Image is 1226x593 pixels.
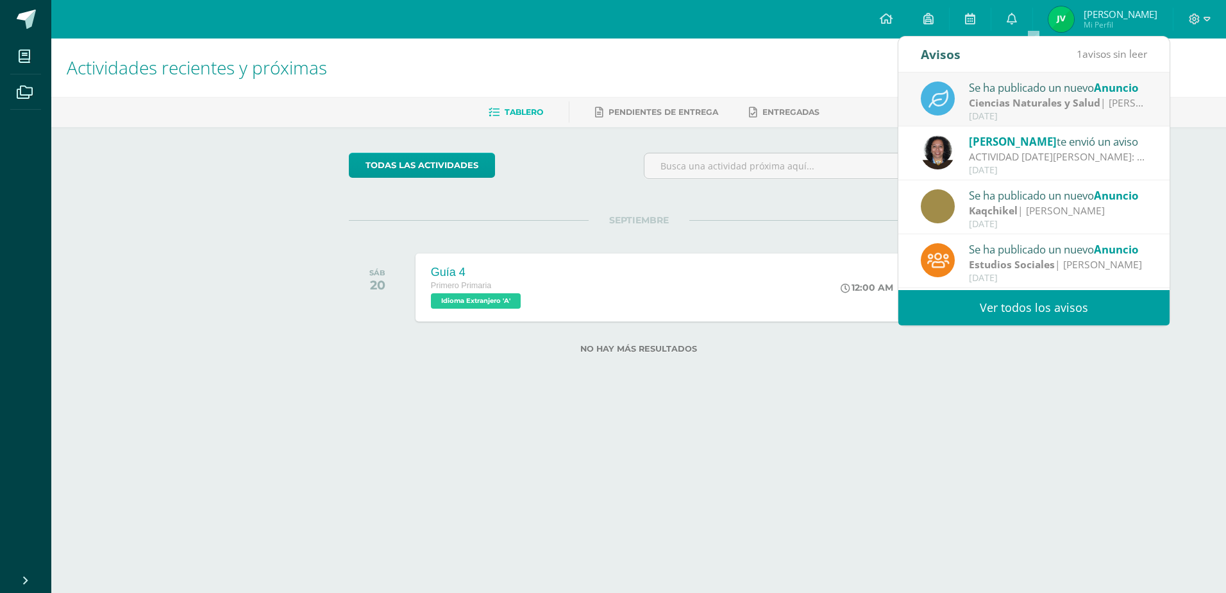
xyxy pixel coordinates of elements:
label: No hay más resultados [349,344,929,354]
div: [DATE] [969,165,1147,176]
span: SEPTIEMBRE [589,214,689,226]
div: [DATE] [969,111,1147,122]
div: | [PERSON_NAME] [969,257,1147,272]
a: Pendientes de entrega [595,102,718,123]
div: 12:00 AM [841,282,893,293]
input: Busca una actividad próxima aquí... [644,153,928,178]
span: Anuncio [1094,188,1138,203]
div: SÁB [369,268,385,277]
strong: Estudios Sociales [969,257,1055,271]
span: Actividades recientes y próximas [67,55,327,80]
span: Tablero [505,107,543,117]
div: [DATE] [969,219,1147,230]
div: | [PERSON_NAME] [969,203,1147,218]
a: Tablero [489,102,543,123]
span: Mi Perfil [1084,19,1157,30]
a: Ver todos los avisos [898,290,1170,325]
div: te envió un aviso [969,133,1147,150]
span: [PERSON_NAME] [1084,8,1157,21]
span: Anuncio [1094,80,1138,95]
div: | [PERSON_NAME] [969,96,1147,110]
span: Idioma Extranjero 'A' [431,293,521,309]
span: avisos sin leer [1077,47,1147,61]
img: 81f31c591e87a8d23e0eb5d554c52c59.png [1048,6,1074,32]
div: Se ha publicado un nuevo [969,241,1147,257]
span: Entregadas [762,107,819,117]
a: todas las Actividades [349,153,495,178]
div: [DATE] [969,273,1147,284]
div: Guía 4 [431,266,524,279]
span: [PERSON_NAME] [969,134,1057,149]
div: 20 [369,277,385,293]
strong: Ciencias Naturales y Salud [969,96,1100,110]
div: Se ha publicado un nuevo [969,79,1147,96]
div: Avisos [921,37,961,72]
div: Se ha publicado un nuevo [969,187,1147,203]
img: e68d219a534587513e5f5ff35cf77afa.png [921,135,955,169]
strong: Kaqchikel [969,203,1018,218]
span: Primero Primaria [431,281,491,290]
span: Anuncio [1094,242,1138,257]
span: Pendientes de entrega [609,107,718,117]
a: Entregadas [749,102,819,123]
div: ACTIVIDAD MARTES 12 DE AGOSTO: Papitos buenos días. Es un gusto saludarlos. Les comento que mañan... [969,150,1147,164]
span: 1 [1077,47,1082,61]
